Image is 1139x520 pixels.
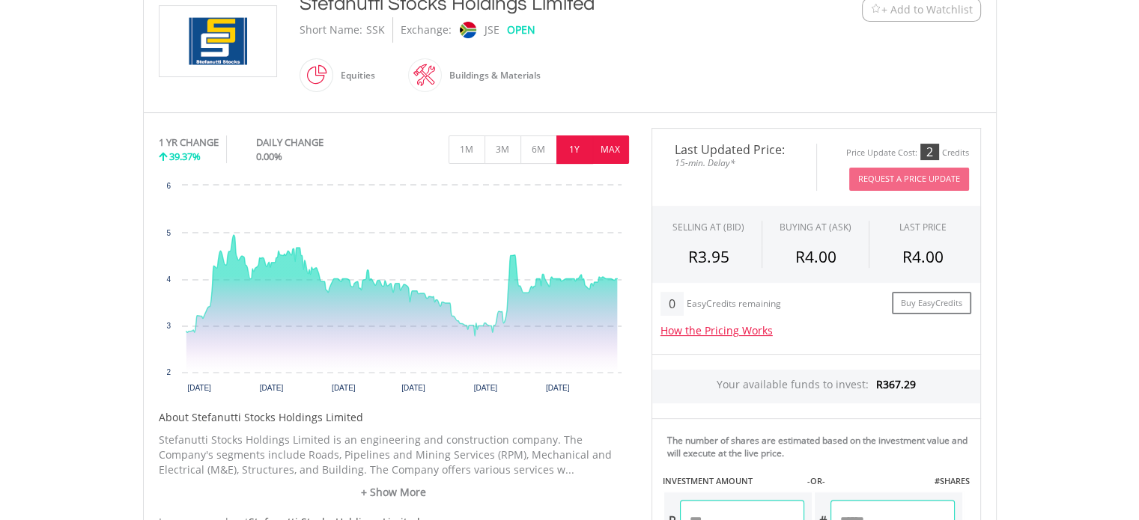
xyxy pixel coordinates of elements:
[300,17,362,43] div: Short Name:
[159,135,219,150] div: 1 YR CHANGE
[892,292,971,315] a: Buy EasyCredits
[162,6,274,76] img: EQU.ZA.SSK.png
[846,147,917,159] div: Price Update Cost:
[870,4,881,15] img: Watchlist
[256,135,374,150] div: DAILY CHANGE
[473,384,497,392] text: [DATE]
[934,475,969,487] label: #SHARES
[256,150,282,163] span: 0.00%
[332,384,356,392] text: [DATE]
[159,178,629,403] div: Chart. Highcharts interactive chart.
[166,229,171,237] text: 5
[942,147,969,159] div: Credits
[159,485,629,500] a: + Show More
[795,246,836,267] span: R4.00
[166,182,171,190] text: 6
[459,22,476,38] img: jse.png
[688,246,729,267] span: R3.95
[876,377,916,391] span: R367.29
[663,475,753,487] label: INVESTMENT AMOUNT
[159,432,629,477] p: Stefanutti Stocks Holdings Limited is an engineering and construction company. The Company's segm...
[449,135,485,164] button: 1M
[899,221,947,233] div: LAST PRICE
[881,2,973,17] span: + Add to Watchlist
[780,221,851,233] span: BUYING AT (ASK)
[159,178,629,403] svg: Interactive chart
[687,299,781,311] div: EasyCredits remaining
[667,434,974,459] div: The number of shares are estimated based on the investment value and will execute at the live price.
[159,410,629,425] h5: About Stefanutti Stocks Holdings Limited
[849,168,969,191] button: Request A Price Update
[663,156,805,170] span: 15-min. Delay*
[672,221,744,233] div: SELLING AT (BID)
[166,275,171,284] text: 4
[166,322,171,330] text: 3
[442,58,541,94] div: Buildings & Materials
[401,17,452,43] div: Exchange:
[660,292,684,316] div: 0
[807,475,824,487] label: -OR-
[592,135,629,164] button: MAX
[366,17,385,43] div: SSK
[187,384,211,392] text: [DATE]
[169,150,201,163] span: 39.37%
[660,323,773,337] a: How the Pricing Works
[902,246,944,267] span: R4.00
[333,58,375,94] div: Equities
[507,17,535,43] div: OPEN
[485,135,521,164] button: 3M
[259,384,283,392] text: [DATE]
[520,135,557,164] button: 6M
[663,144,805,156] span: Last Updated Price:
[652,370,980,403] div: Your available funds to invest:
[556,135,593,164] button: 1Y
[545,384,569,392] text: [DATE]
[166,368,171,376] text: 2
[401,384,425,392] text: [DATE]
[920,144,939,160] div: 2
[485,17,499,43] div: JSE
